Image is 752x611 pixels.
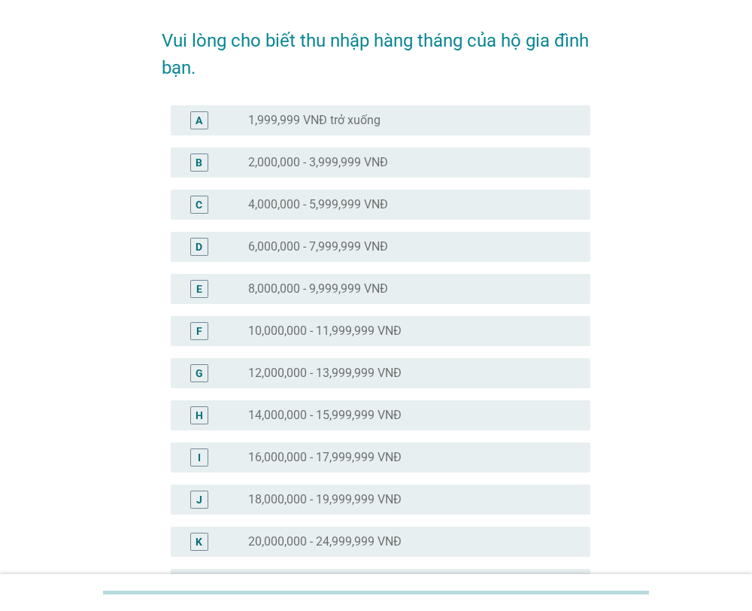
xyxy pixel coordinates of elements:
label: 2,000,000 - 3,999,999 VNĐ [248,155,388,170]
label: 18,000,000 - 19,999,999 VNĐ [248,492,402,507]
label: 20,000,000 - 24,999,999 VNĐ [248,534,402,549]
label: 4,000,000 - 5,999,999 VNĐ [248,197,388,212]
label: 12,000,000 - 13,999,999 VNĐ [248,366,402,381]
label: 1,999,999 VNĐ trở xuống [248,113,381,128]
div: B [196,154,202,170]
div: D [196,239,202,254]
div: J [196,491,202,507]
div: G [196,365,203,381]
label: 16,000,000 - 17,999,999 VNĐ [248,450,402,465]
div: I [198,449,201,465]
div: F [196,323,202,339]
label: 8,000,000 - 9,999,999 VNĐ [248,281,388,296]
label: 6,000,000 - 7,999,999 VNĐ [248,239,388,254]
div: K [196,533,202,549]
div: E [196,281,202,296]
label: 10,000,000 - 11,999,999 VNĐ [248,324,402,339]
h2: Vui lòng cho biết thu nhập hàng tháng của hộ gia đình bạn. [162,12,591,81]
label: 14,000,000 - 15,999,999 VNĐ [248,408,402,423]
div: H [196,407,203,423]
div: C [196,196,202,212]
div: A [196,112,202,128]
